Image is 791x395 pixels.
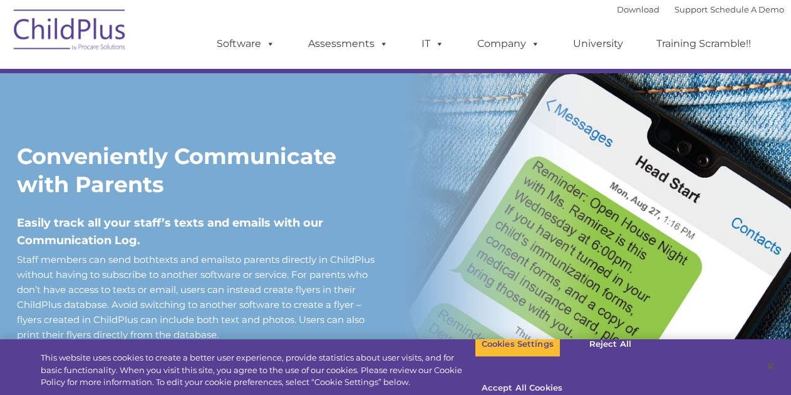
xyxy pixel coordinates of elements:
font: | [617,4,784,14]
a: Software [204,31,287,56]
a: Assessments [296,31,401,56]
a: Training Scramble!! [644,31,763,56]
a: Download [617,4,659,14]
div: This website uses cookies to create a better user experience, provide statistics about user visit... [41,352,475,389]
button: Reject All [571,331,649,357]
a: Schedule A Demo [710,4,784,14]
span: Staff members can send both to parents directly in ChildPlus without having to subscribe to anoth... [17,254,375,341]
img: ChildPlus by Procare Solutions [8,1,133,63]
span: Easily track all your staff’s texts and emails with our Communication Log. [17,216,323,247]
strong: Conveniently Communicate with Parents [17,143,336,198]
a: Support [675,4,708,14]
a: University [561,31,636,56]
a: Company [465,31,552,56]
a: IT [409,31,457,56]
button: Cookies Settings [475,331,561,357]
a: texts and emails [155,254,232,265]
button: Close [757,352,785,380]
